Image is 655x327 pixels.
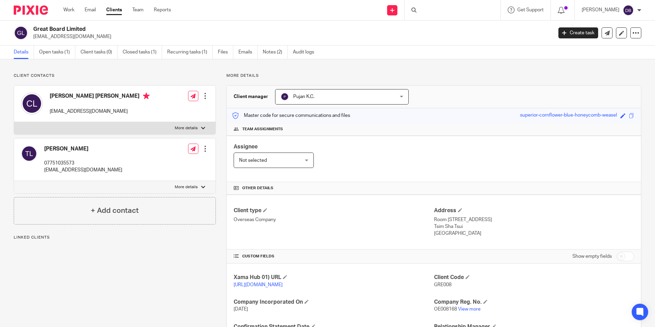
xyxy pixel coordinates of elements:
[234,274,434,281] h4: Xama Hub 01) URL
[33,26,445,33] h2: Great Board Limited
[50,108,150,115] p: [EMAIL_ADDRESS][DOMAIN_NAME]
[239,158,267,163] span: Not selected
[434,230,634,237] p: [GEOGRAPHIC_DATA]
[434,299,634,306] h4: Company Reg. No.
[234,144,258,149] span: Assignee
[558,27,598,38] a: Create task
[434,207,634,214] h4: Address
[293,46,319,59] a: Audit logs
[154,7,171,13] a: Reports
[623,5,634,16] img: svg%3E
[238,46,258,59] a: Emails
[234,307,248,312] span: [DATE]
[106,7,122,13] a: Clients
[39,46,75,59] a: Open tasks (1)
[175,184,198,190] p: More details
[44,167,122,173] p: [EMAIL_ADDRESS][DOMAIN_NAME]
[458,307,481,312] a: View more
[175,125,198,131] p: More details
[226,73,641,78] p: More details
[218,46,233,59] a: Files
[44,145,122,153] h4: [PERSON_NAME]
[21,93,43,114] img: svg%3E
[520,112,617,120] div: superior-cornflower-blue-honeycomb-weasel
[234,216,434,223] p: Overseas Company
[81,46,118,59] a: Client tasks (0)
[232,112,350,119] p: Master code for secure communications and files
[517,8,544,12] span: Get Support
[281,93,289,101] img: svg%3E
[234,93,268,100] h3: Client manager
[21,145,37,162] img: svg%3E
[263,46,288,59] a: Notes (2)
[85,7,96,13] a: Email
[14,46,34,59] a: Details
[434,274,634,281] h4: Client Code
[14,26,28,40] img: svg%3E
[33,33,548,40] p: [EMAIL_ADDRESS][DOMAIN_NAME]
[234,299,434,306] h4: Company Incorporated On
[63,7,74,13] a: Work
[50,93,150,101] h4: [PERSON_NAME] [PERSON_NAME]
[434,307,457,312] span: OE008168
[293,94,314,99] span: Pujan K.C.
[434,216,634,223] p: Room [STREET_ADDRESS]
[132,7,144,13] a: Team
[143,93,150,99] i: Primary
[234,254,434,259] h4: CUSTOM FIELDS
[14,235,216,240] p: Linked clients
[242,126,283,132] span: Team assignments
[123,46,162,59] a: Closed tasks (1)
[167,46,213,59] a: Recurring tasks (1)
[44,160,122,167] p: 07751035573
[582,7,619,13] p: [PERSON_NAME]
[572,253,612,260] label: Show empty fields
[234,207,434,214] h4: Client type
[91,205,139,216] h4: + Add contact
[434,282,452,287] span: GRE008
[234,282,283,287] a: [URL][DOMAIN_NAME]
[242,185,273,191] span: Other details
[14,73,216,78] p: Client contacts
[14,5,48,15] img: Pixie
[434,223,634,230] p: Tsim Sha Tsui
